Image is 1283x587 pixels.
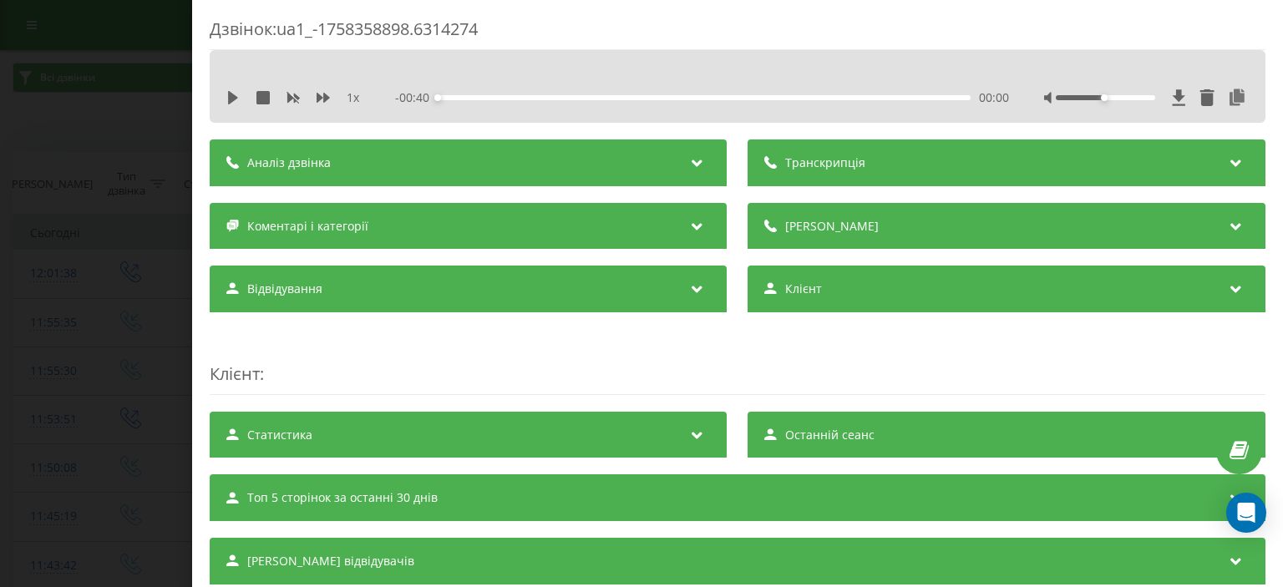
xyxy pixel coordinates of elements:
div: : [210,329,1265,395]
span: Клієнт [210,362,260,385]
div: Дзвінок : ua1_-1758358898.6314274 [210,18,1265,50]
span: Топ 5 сторінок за останні 30 днів [247,489,438,506]
span: [PERSON_NAME] відвідувачів [247,553,414,569]
div: Open Intercom Messenger [1226,493,1266,533]
span: Відвідування [247,281,322,297]
span: 1 x [347,89,359,106]
span: - 00:40 [396,89,439,106]
span: [PERSON_NAME] [786,218,880,235]
span: Клієнт [786,281,823,297]
div: Accessibility label [1101,94,1108,101]
span: Коментарі і категорії [247,218,368,235]
span: 00:00 [979,89,1009,106]
span: Транскрипція [786,154,866,171]
span: Статистика [247,427,312,443]
span: Останній сеанс [786,427,875,443]
span: Аналіз дзвінка [247,154,331,171]
div: Accessibility label [435,94,442,101]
